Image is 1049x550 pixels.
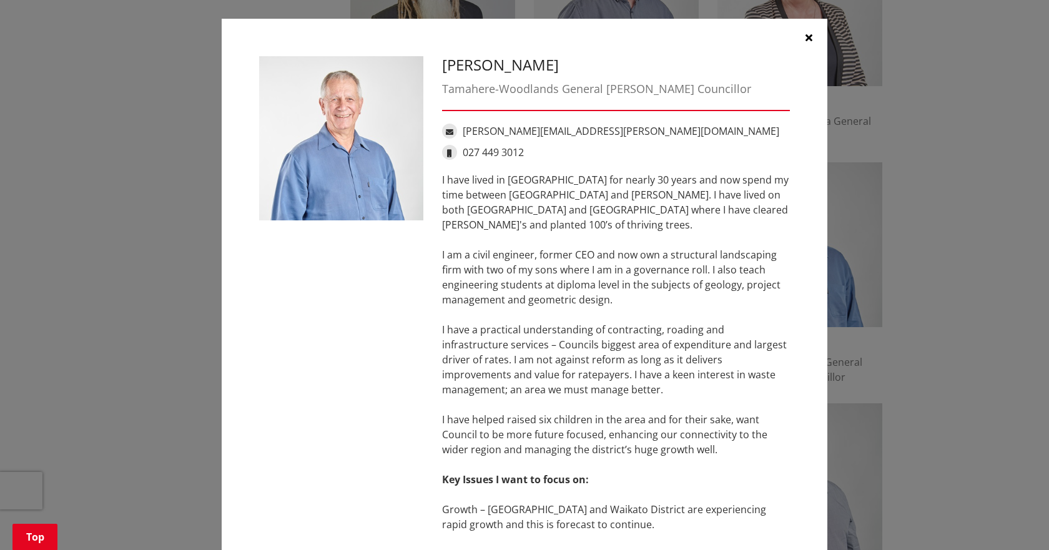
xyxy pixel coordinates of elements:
[463,124,779,138] a: [PERSON_NAME][EMAIL_ADDRESS][PERSON_NAME][DOMAIN_NAME]
[259,56,423,220] img: Mike Keir
[442,56,790,74] h3: [PERSON_NAME]
[442,81,790,97] div: Tamahere-Woodlands General [PERSON_NAME] Councillor
[442,473,589,486] strong: Key Issues I want to focus on:
[12,524,57,550] a: Top
[992,498,1037,543] iframe: Messenger Launcher
[463,145,524,159] a: 027 449 3012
